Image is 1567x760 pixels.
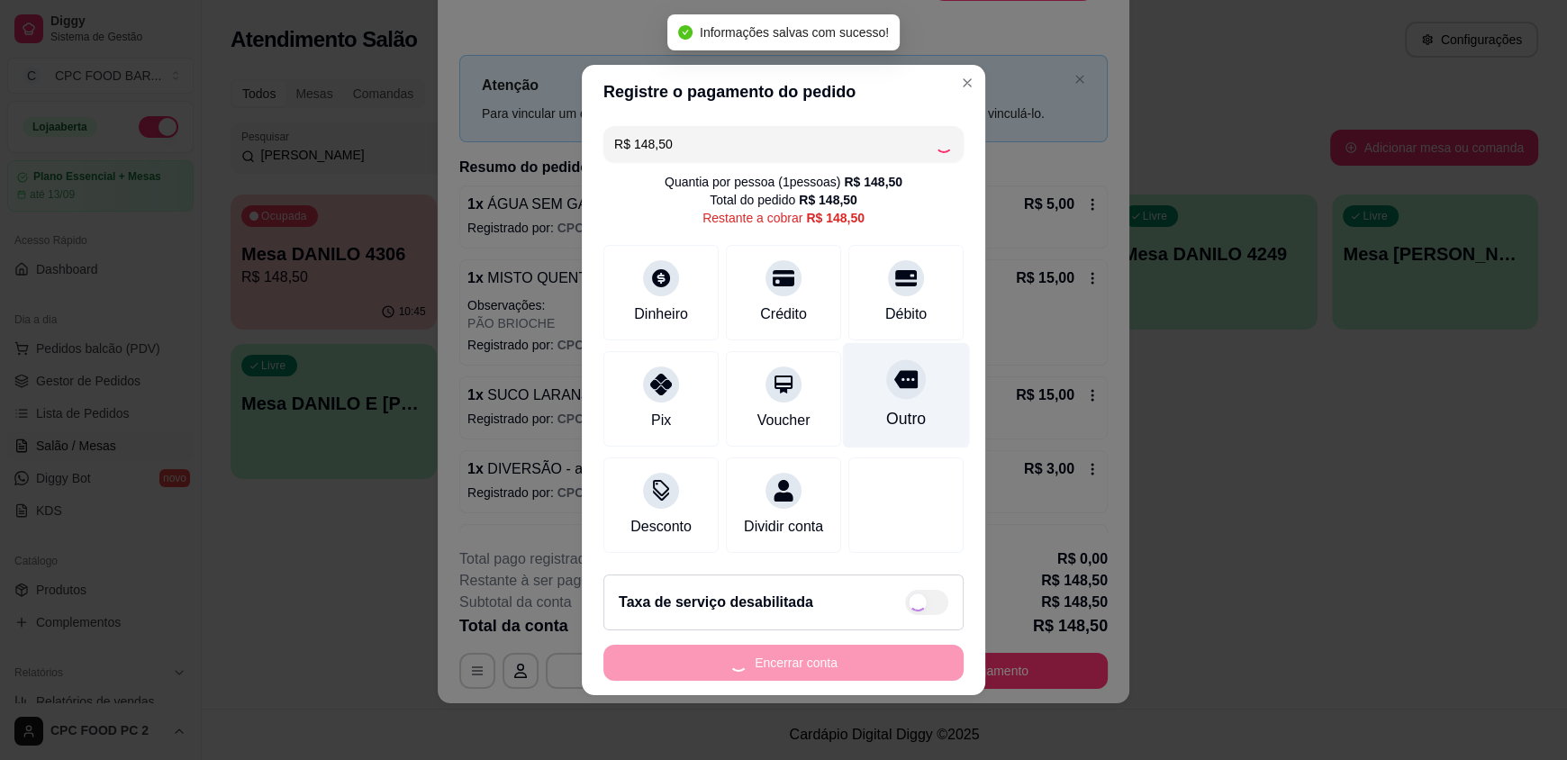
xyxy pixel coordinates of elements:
[614,126,935,162] input: Ex.: hambúrguer de cordeiro
[651,410,671,431] div: Pix
[935,135,953,153] div: Loading
[806,209,865,227] div: R$ 148,50
[619,592,813,613] h2: Taxa de serviço desabilitada
[702,209,865,227] div: Restante a cobrar
[844,173,902,191] div: R$ 148,50
[700,25,889,40] span: Informações salvas com sucesso!
[744,516,823,538] div: Dividir conta
[710,191,857,209] div: Total do pedido
[582,65,985,119] header: Registre o pagamento do pedido
[760,303,807,325] div: Crédito
[953,68,982,97] button: Close
[799,191,857,209] div: R$ 148,50
[665,173,902,191] div: Quantia por pessoa ( 1 pessoas)
[678,25,693,40] span: check-circle
[630,516,692,538] div: Desconto
[757,410,811,431] div: Voucher
[885,303,927,325] div: Débito
[634,303,688,325] div: Dinheiro
[886,407,926,430] div: Outro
